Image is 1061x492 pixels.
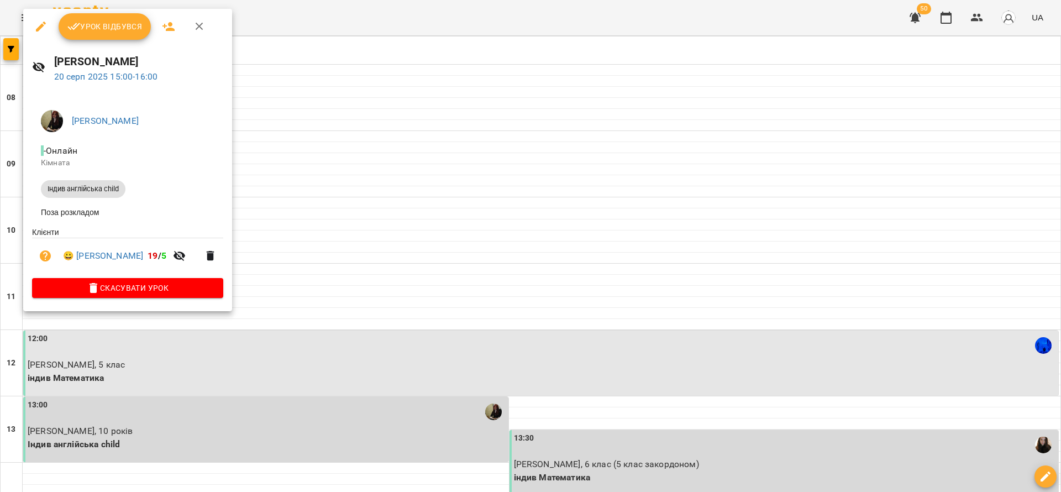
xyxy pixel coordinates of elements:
span: Урок відбувся [67,20,143,33]
span: - Онлайн [41,145,80,156]
span: Індив англійська child [41,184,125,194]
span: 5 [161,250,166,261]
a: 😀 [PERSON_NAME] [63,249,143,263]
a: 20 серп 2025 15:00-16:00 [54,71,158,82]
button: Візит ще не сплачено. Додати оплату? [32,243,59,269]
li: Поза розкладом [32,202,223,222]
b: / [148,250,166,261]
a: [PERSON_NAME] [72,116,139,126]
h6: [PERSON_NAME] [54,53,224,70]
span: 19 [148,250,157,261]
button: Урок відбувся [59,13,151,40]
img: 9a9a6da40c35abc30b2c62859be02d27.png [41,110,63,132]
ul: Клієнти [32,227,223,278]
span: Скасувати Урок [41,281,214,295]
p: Кімната [41,158,214,169]
button: Скасувати Урок [32,278,223,298]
